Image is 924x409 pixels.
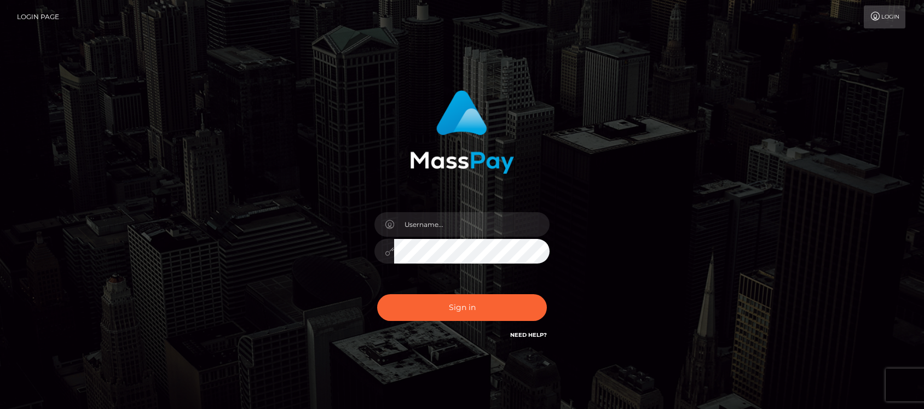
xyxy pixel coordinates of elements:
button: Sign in [377,294,547,321]
a: Need Help? [510,331,547,338]
a: Login Page [17,5,59,28]
a: Login [864,5,905,28]
input: Username... [394,212,550,237]
img: MassPay Login [410,90,514,174]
